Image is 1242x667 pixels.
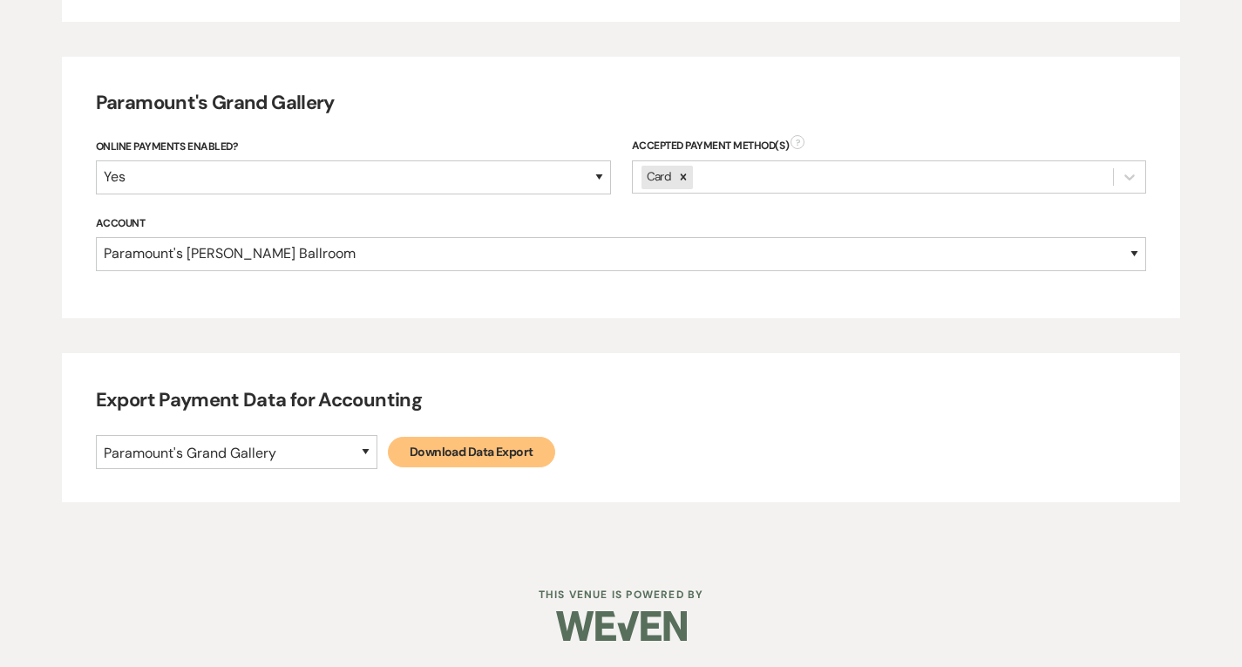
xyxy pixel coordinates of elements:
[96,387,1147,414] h4: Export Payment Data for Accounting
[632,138,1147,153] div: Accepted Payment Method(s)
[556,596,687,657] img: Weven Logo
[96,138,611,157] label: Online Payments Enabled?
[96,214,1147,234] label: Account
[641,166,674,188] div: Card
[96,90,1147,117] h4: Paramount's Grand Gallery
[388,437,555,467] a: Download Data Export
[791,135,804,149] span: ?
